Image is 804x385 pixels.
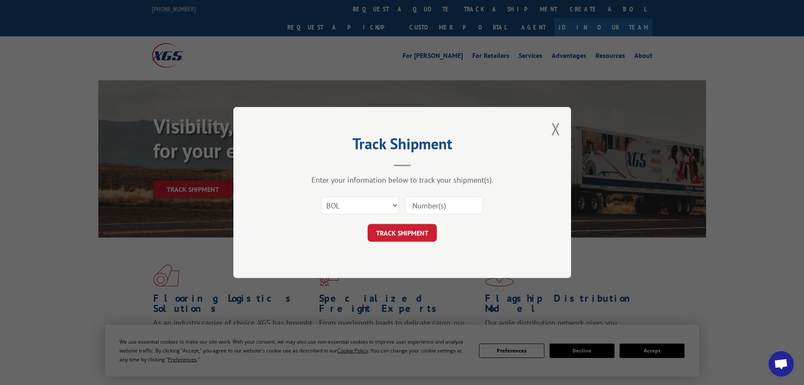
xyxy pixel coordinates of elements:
div: Open chat [769,351,794,377]
input: Number(s) [405,197,483,214]
button: TRACK SHIPMENT [368,224,437,242]
div: Enter your information below to track your shipment(s). [276,175,529,185]
button: Close modal [551,117,560,140]
h2: Track Shipment [276,138,529,154]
